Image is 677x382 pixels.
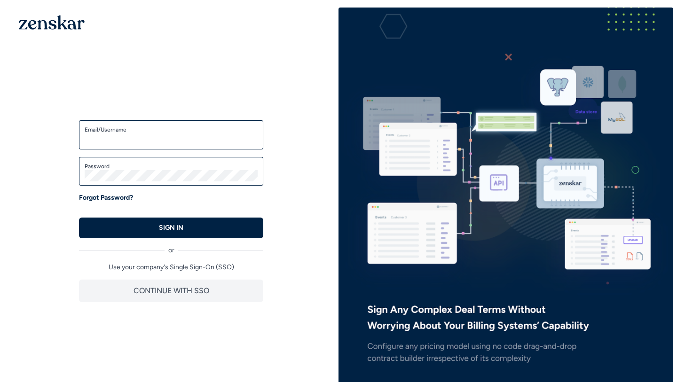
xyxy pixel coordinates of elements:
[79,238,263,255] div: or
[159,223,183,233] p: SIGN IN
[79,263,263,272] p: Use your company's Single Sign-On (SSO)
[85,163,258,170] label: Password
[79,193,133,203] a: Forgot Password?
[79,218,263,238] button: SIGN IN
[19,15,85,30] img: 1OGAJ2xQqyY4LXKgY66KYq0eOWRCkrZdAb3gUhuVAqdWPZE9SRJmCz+oDMSn4zDLXe31Ii730ItAGKgCKgCCgCikA4Av8PJUP...
[79,280,263,302] button: CONTINUE WITH SSO
[85,126,258,133] label: Email/Username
